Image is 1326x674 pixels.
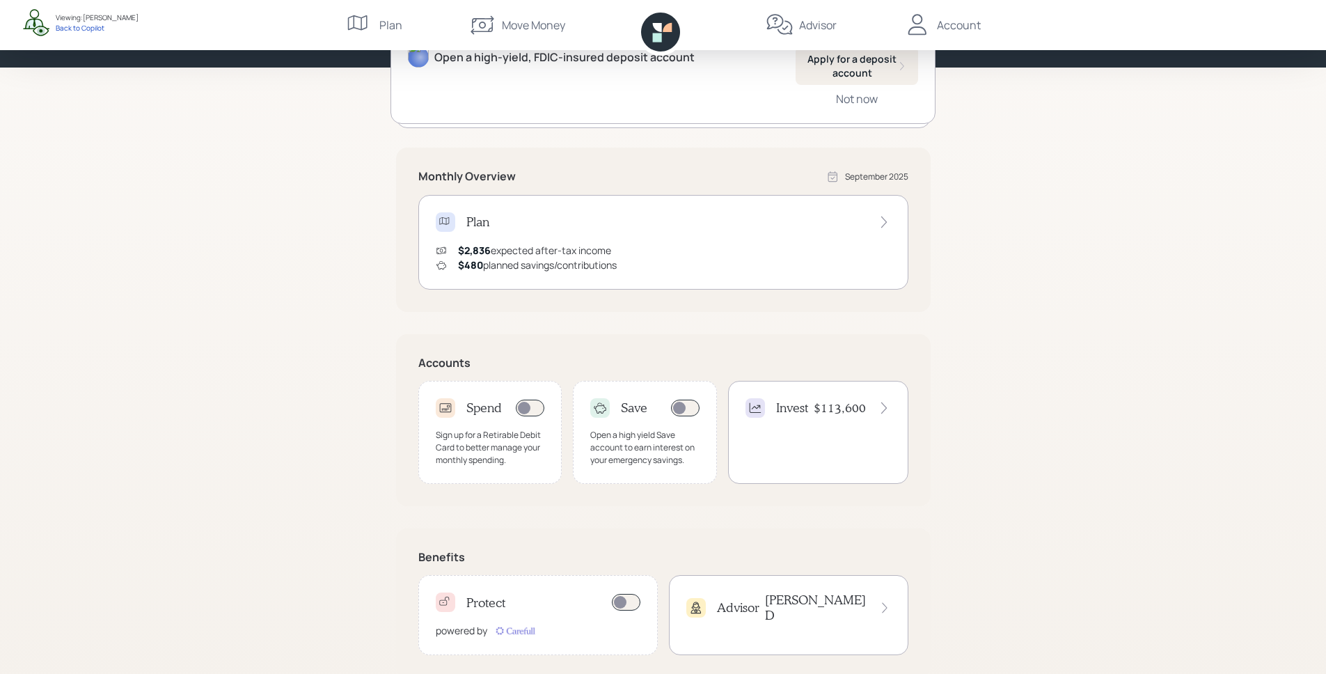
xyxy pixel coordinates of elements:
h4: Spend [466,400,502,416]
span: $480 [458,258,483,272]
h4: [PERSON_NAME] D [765,593,867,622]
h4: Invest [776,400,808,416]
div: planned savings/contributions [458,258,617,272]
h4: Advisor [717,600,759,616]
div: Back to Copilot [56,23,139,33]
span: $2,836 [458,244,491,257]
div: expected after-tax income [458,243,611,258]
h4: Protect [466,595,505,611]
div: Advisor [799,17,837,33]
h5: Benefits [418,551,908,564]
img: james-distasi-headshot.png [408,40,429,68]
div: Apply for a deposit account [807,52,907,79]
h4: $113,600 [814,400,866,416]
h4: Save [621,400,647,416]
button: Apply for a deposit account [796,47,918,85]
div: September 2025 [845,171,908,183]
h4: Plan [466,214,489,230]
h5: Monthly Overview [418,170,516,183]
div: Viewing: [PERSON_NAME] [56,13,139,23]
div: Plan [379,17,402,33]
div: Account [937,17,981,33]
h5: Accounts [418,356,908,370]
img: carefull-M2HCGCDH.digested.png [493,624,537,638]
div: Sign up for a Retirable Debit Card to better manage your monthly spending. [436,429,545,467]
div: Open a high yield Save account to earn interest on your emergency savings. [590,429,700,467]
div: Not now [836,91,878,107]
div: Move Money [502,17,565,33]
div: powered by [436,623,487,638]
div: Open a high-yield, FDIC-insured deposit account [434,49,695,65]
